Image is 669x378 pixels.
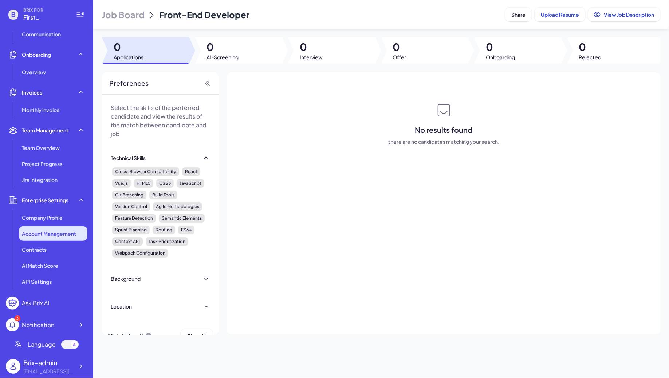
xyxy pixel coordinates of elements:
div: Match Result [108,329,152,343]
span: Overview [22,68,46,76]
span: AI Match Score [22,262,58,269]
div: Vue.js [112,179,131,188]
div: Notification [22,321,54,329]
div: Cross-Browser Compatibility [112,167,179,176]
div: Feature Detection [112,214,156,223]
span: Onboarding [486,53,515,61]
div: Ask Brix AI [22,299,49,307]
div: Sprint Planning [112,226,150,234]
span: BRIX FOR [23,7,67,13]
div: Background [111,275,141,282]
span: 0 [579,40,602,53]
span: Project Progress [22,160,62,167]
span: No results found [415,125,473,135]
span: API Settings [22,278,52,285]
span: Monthly invoice [22,106,60,114]
div: Webpack Configuration [112,249,168,258]
span: 0 [114,40,143,53]
div: React [182,167,200,176]
div: flora@joinbrix.com [23,367,74,375]
span: Front-End Developer [159,9,249,20]
div: Git Branching [112,191,146,199]
span: Company Profile [22,214,63,221]
span: Clear All [187,333,206,339]
span: Language [28,340,56,349]
div: Task Prioritization [146,237,188,246]
span: Preferences [109,78,149,88]
span: Onboarding [22,51,51,58]
span: Enterprise Settings [22,196,68,204]
div: Brix-admin [23,358,74,367]
img: user_logo.png [6,359,20,374]
span: 0 [300,40,323,53]
div: Agile Methodologies [153,202,202,211]
span: View Job Description [604,11,654,18]
span: Upload Resume [541,11,579,18]
div: Location [111,303,132,310]
div: Build Tools [149,191,177,199]
span: Offer [393,53,406,61]
span: 0 [486,40,515,53]
div: ES6+ [178,226,194,234]
span: Communication [22,31,61,38]
button: Share [505,8,532,21]
span: Job Board [102,9,145,20]
span: Applications [114,53,143,61]
div: Technical Skills [111,154,146,162]
div: Routing [153,226,175,234]
span: 0 [393,40,406,53]
div: CSS3 [156,179,174,188]
span: Contracts [22,246,47,253]
span: AI-Screening [207,53,239,61]
span: Account Management [22,230,76,237]
span: Share [511,11,526,18]
span: there are no candidates matching your search. [388,138,499,145]
button: Upload Resume [535,8,585,21]
p: Select the skills of the perferred candidate and view the results of the match between candidate ... [111,103,210,138]
div: HTML5 [134,179,153,188]
div: JavaScript [177,179,204,188]
div: Context API [112,237,143,246]
span: Jira Integration [22,176,58,183]
button: Clear All [181,329,213,343]
div: Semantic Elements [159,214,205,223]
div: 3 [15,315,20,321]
span: Team Overview [22,144,60,151]
button: View Job Description [588,8,660,21]
span: First Intelligence [23,13,67,22]
div: Version Control [112,202,150,211]
span: Team Management [22,127,68,134]
span: 0 [207,40,239,53]
span: Invoices [22,89,42,96]
span: Rejected [579,53,602,61]
span: Interview [300,53,323,61]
